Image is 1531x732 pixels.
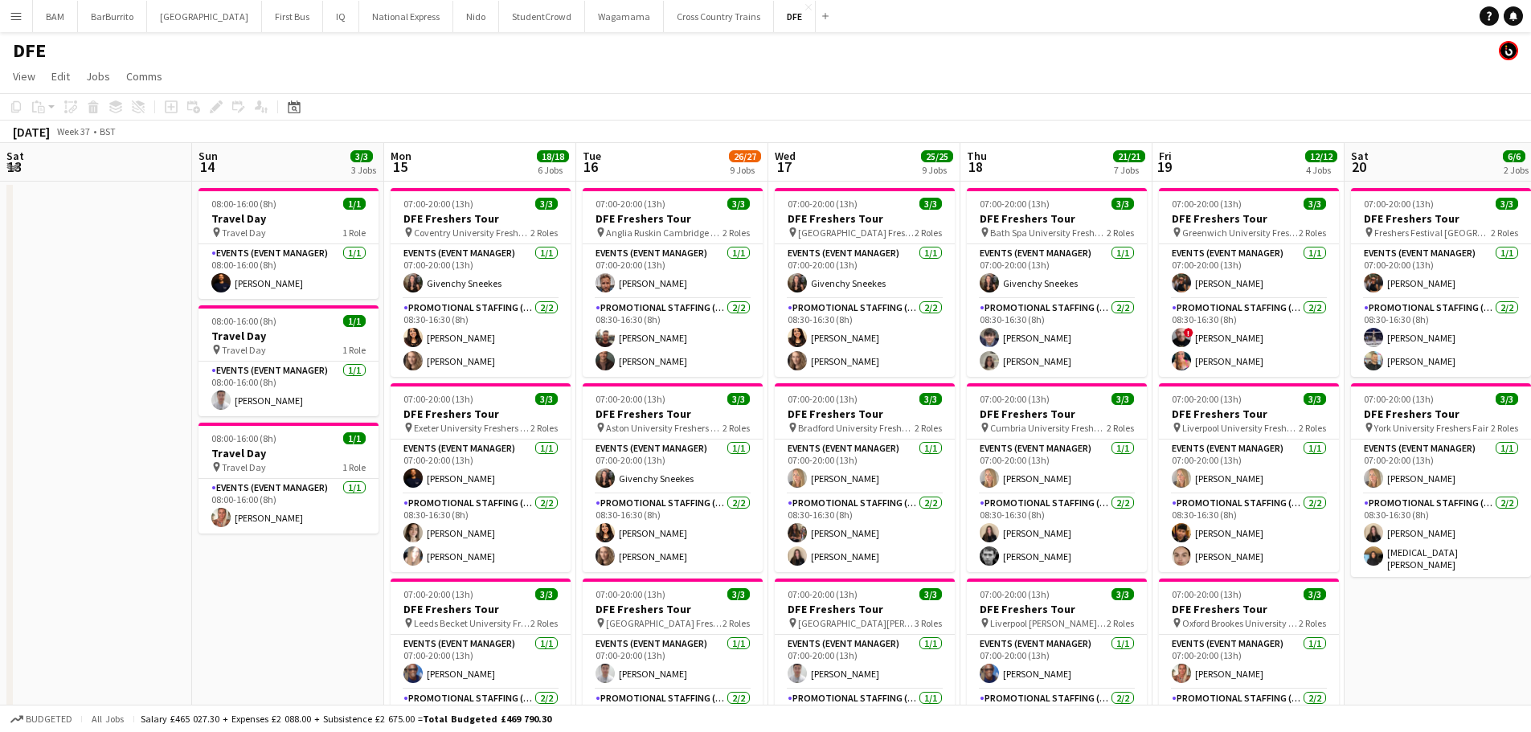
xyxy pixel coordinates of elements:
[967,440,1147,494] app-card-role: Events (Event Manager)1/107:00-20:00 (13h)[PERSON_NAME]
[391,440,571,494] app-card-role: Events (Event Manager)1/107:00-20:00 (13h)[PERSON_NAME]
[583,149,601,163] span: Tue
[583,635,763,689] app-card-role: Events (Event Manager)1/107:00-20:00 (13h)[PERSON_NAME]
[199,188,379,299] app-job-card: 08:00-16:00 (8h)1/1Travel Day Travel Day1 RoleEvents (Event Manager)1/108:00-16:00 (8h)[PERSON_NAME]
[343,198,366,210] span: 1/1
[1374,227,1491,239] span: Freshers Festival [GEOGRAPHIC_DATA]
[80,66,117,87] a: Jobs
[580,157,601,176] span: 16
[788,588,858,600] span: 07:00-20:00 (13h)
[1304,198,1326,210] span: 3/3
[403,198,473,210] span: 07:00-20:00 (13h)
[1364,393,1434,405] span: 07:00-20:00 (13h)
[453,1,499,32] button: Nido
[727,198,750,210] span: 3/3
[1182,422,1299,434] span: Liverpool University Freshers Fair
[1496,198,1518,210] span: 3/3
[1299,227,1326,239] span: 2 Roles
[1496,393,1518,405] span: 3/3
[391,407,571,421] h3: DFE Freshers Tour
[323,1,359,32] button: IQ
[967,244,1147,299] app-card-role: Events (Event Manager)1/107:00-20:00 (13h)Givenchy Sneekes
[1159,407,1339,421] h3: DFE Freshers Tour
[1107,422,1134,434] span: 2 Roles
[1159,299,1339,377] app-card-role: Promotional Staffing (Brand Ambassadors)2/208:30-16:30 (8h)![PERSON_NAME][PERSON_NAME]
[775,440,955,494] app-card-role: Events (Event Manager)1/107:00-20:00 (13h)[PERSON_NAME]
[775,299,955,377] app-card-role: Promotional Staffing (Brand Ambassadors)2/208:30-16:30 (8h)[PERSON_NAME][PERSON_NAME]
[585,1,664,32] button: Wagamama
[772,157,796,176] span: 17
[1306,164,1337,176] div: 4 Jobs
[1159,188,1339,377] app-job-card: 07:00-20:00 (13h)3/3DFE Freshers Tour Greenwich University Freshers Fair2 RolesEvents (Event Mana...
[990,227,1107,239] span: Bath Spa University Freshers Fair
[798,227,915,239] span: [GEOGRAPHIC_DATA] Freshers Fair
[967,299,1147,377] app-card-role: Promotional Staffing (Brand Ambassadors)2/208:30-16:30 (8h)[PERSON_NAME][PERSON_NAME]
[6,66,42,87] a: View
[1499,41,1518,60] app-user-avatar: Tim Bodenham
[342,344,366,356] span: 1 Role
[1107,617,1134,629] span: 2 Roles
[596,588,665,600] span: 07:00-20:00 (13h)
[606,422,723,434] span: Aston University Freshers Fair
[1111,198,1134,210] span: 3/3
[1351,407,1531,421] h3: DFE Freshers Tour
[1351,188,1531,377] div: 07:00-20:00 (13h)3/3DFE Freshers Tour Freshers Festival [GEOGRAPHIC_DATA]2 RolesEvents (Event Man...
[342,461,366,473] span: 1 Role
[196,157,218,176] span: 14
[723,422,750,434] span: 2 Roles
[1299,422,1326,434] span: 2 Roles
[1107,227,1134,239] span: 2 Roles
[1111,393,1134,405] span: 3/3
[26,714,72,725] span: Budgeted
[1351,299,1531,377] app-card-role: Promotional Staffing (Brand Ambassadors)2/208:30-16:30 (8h)[PERSON_NAME][PERSON_NAME]
[391,383,571,572] div: 07:00-20:00 (13h)3/3DFE Freshers Tour Exeter University Freshers Fair2 RolesEvents (Event Manager...
[727,588,750,600] span: 3/3
[126,69,162,84] span: Comms
[199,479,379,534] app-card-role: Events (Event Manager)1/108:00-16:00 (8h)[PERSON_NAME]
[403,588,473,600] span: 07:00-20:00 (13h)
[343,432,366,444] span: 1/1
[199,211,379,226] h3: Travel Day
[530,422,558,434] span: 2 Roles
[915,227,942,239] span: 2 Roles
[211,315,276,327] span: 08:00-16:00 (8h)
[583,383,763,572] app-job-card: 07:00-20:00 (13h)3/3DFE Freshers Tour Aston University Freshers Fair2 RolesEvents (Event Manager)...
[1351,383,1531,577] app-job-card: 07:00-20:00 (13h)3/3DFE Freshers Tour York University Freshers Fair2 RolesEvents (Event Manager)1...
[13,124,50,140] div: [DATE]
[391,494,571,572] app-card-role: Promotional Staffing (Brand Ambassadors)2/208:30-16:30 (8h)[PERSON_NAME][PERSON_NAME]
[980,393,1050,405] span: 07:00-20:00 (13h)
[723,617,750,629] span: 2 Roles
[1184,328,1193,337] span: !
[1374,422,1488,434] span: York University Freshers Fair
[530,227,558,239] span: 2 Roles
[1159,149,1172,163] span: Fri
[1182,227,1299,239] span: Greenwich University Freshers Fair
[391,602,571,616] h3: DFE Freshers Tour
[535,198,558,210] span: 3/3
[211,198,276,210] span: 08:00-16:00 (8h)
[535,393,558,405] span: 3/3
[530,617,558,629] span: 2 Roles
[798,422,915,434] span: Bradford University Freshers Fair
[13,39,46,63] h1: DFE
[1182,617,1299,629] span: Oxford Brookes University Freshers Fair
[1351,244,1531,299] app-card-role: Events (Event Manager)1/107:00-20:00 (13h)[PERSON_NAME]
[774,1,816,32] button: DFE
[343,315,366,327] span: 1/1
[1503,150,1525,162] span: 6/6
[919,198,942,210] span: 3/3
[6,149,24,163] span: Sat
[967,149,987,163] span: Thu
[147,1,262,32] button: [GEOGRAPHIC_DATA]
[775,494,955,572] app-card-role: Promotional Staffing (Brand Ambassadors)2/208:30-16:30 (8h)[PERSON_NAME][PERSON_NAME]
[222,344,266,356] span: Travel Day
[967,383,1147,572] div: 07:00-20:00 (13h)3/3DFE Freshers Tour Cumbria University Freshers Fair2 RolesEvents (Event Manage...
[798,617,915,629] span: [GEOGRAPHIC_DATA][PERSON_NAME][DEMOGRAPHIC_DATA] Freshers Fair
[222,461,266,473] span: Travel Day
[391,188,571,377] app-job-card: 07:00-20:00 (13h)3/3DFE Freshers Tour Coventry University Freshers Fair2 RolesEvents (Event Manag...
[8,710,75,728] button: Budgeted
[86,69,110,84] span: Jobs
[730,164,760,176] div: 9 Jobs
[919,393,942,405] span: 3/3
[414,617,530,629] span: Leeds Becket University Freshers Fair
